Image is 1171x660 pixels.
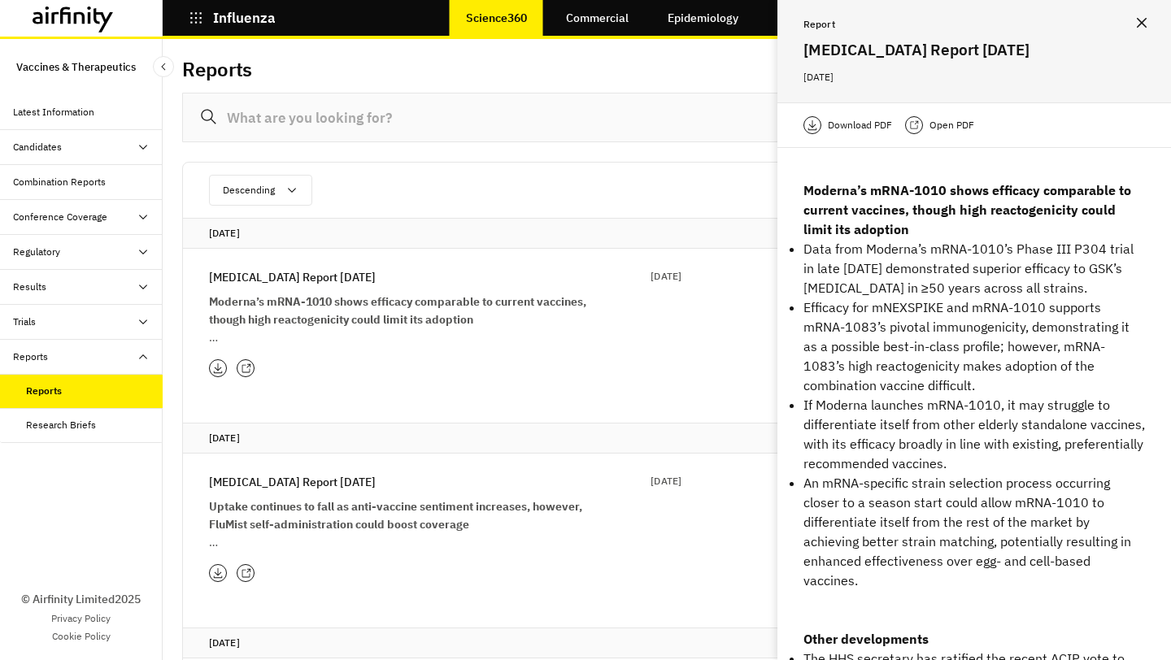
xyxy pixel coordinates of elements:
div: … [209,497,599,551]
p: [DATE] [209,225,1125,241]
p: Download PDF [828,117,892,133]
p: © Airfinity Limited 2025 [21,591,141,608]
p: Data from Moderna’s mRNA-1010’s Phase III P304 trial in late [DATE] demonstrated superior efficac... [803,239,1145,297]
div: Latest Information [13,105,94,119]
p: Influenza [213,11,276,25]
p: Vaccines & Therapeutics [16,52,136,82]
p: [DATE] [803,68,1145,86]
p: An mRNA-specific strain selection process occurring closer to a season start could allow mRNA-101... [803,473,1145,590]
a: Cookie Policy [52,629,111,644]
p: Science360 [466,11,527,24]
p: If Moderna launches mRNA-1010, it may struggle to differentiate itself from other elderly standal... [803,395,1145,473]
div: Conference Coverage [13,210,107,224]
div: Reports [26,384,62,398]
div: Combination Reports [13,175,106,189]
p: [DATE] [651,473,681,489]
p: [DATE] [209,635,1125,651]
p: [DATE] [209,430,1125,446]
div: Regulatory [13,245,60,259]
div: Research Briefs [26,418,96,432]
div: Trials [13,315,36,329]
strong: Other developments [803,631,929,647]
p: [MEDICAL_DATA] Report [DATE] [209,268,376,286]
a: Privacy Policy [51,611,111,626]
p: Efficacy for mNEXSPIKE and mRNA-1010 supports mRNA-1083’s pivotal immunogenicity, demonstrating i... [803,297,1145,395]
strong: Uptake continues to fall as anti-vaccine sentiment increases, however, FluMist self-administratio... [209,499,582,532]
div: Reports [13,350,48,364]
strong: Moderna’s mRNA-1010 shows efficacy comparable to current vaccines, though high reactogenicity cou... [803,182,1131,237]
h2: Reports [182,58,252,81]
p: [MEDICAL_DATA] Report [DATE] [209,473,376,491]
h2: [MEDICAL_DATA] Report [DATE] [803,37,1145,62]
p: [DATE] [651,268,681,284]
button: Descending [209,175,312,206]
div: Candidates [13,140,62,154]
button: Close Sidebar [153,56,174,77]
button: Influenza [189,4,276,32]
ul: … [209,328,599,346]
p: Open PDF [929,117,974,133]
input: What are you looking for? [182,93,1151,142]
strong: Moderna’s mRNA-1010 shows efficacy comparable to current vaccines, though high reactogenicity cou... [209,294,586,327]
div: Results [13,280,46,294]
